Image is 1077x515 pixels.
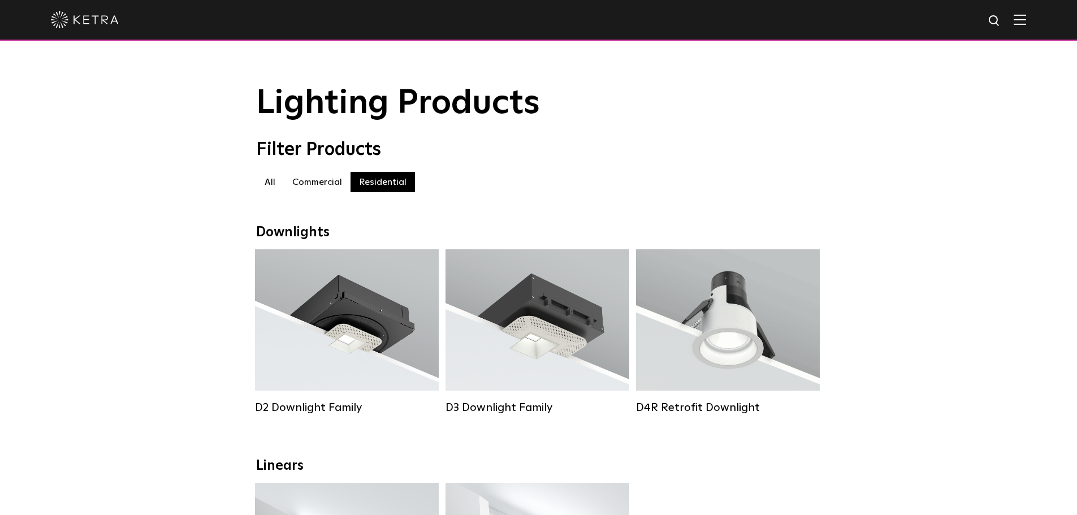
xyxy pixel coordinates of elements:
[255,401,439,414] div: D2 Downlight Family
[255,249,439,420] a: D2 Downlight Family Lumen Output:1200Colors:White / Black / Gloss Black / Silver / Bronze / Silve...
[1014,14,1026,25] img: Hamburger%20Nav.svg
[445,401,629,414] div: D3 Downlight Family
[256,224,821,241] div: Downlights
[256,458,821,474] div: Linears
[445,249,629,420] a: D3 Downlight Family Lumen Output:700 / 900 / 1100Colors:White / Black / Silver / Bronze / Paintab...
[988,14,1002,28] img: search icon
[256,172,284,192] label: All
[51,11,119,28] img: ketra-logo-2019-white
[636,249,820,420] a: D4R Retrofit Downlight Lumen Output:800Colors:White / BlackBeam Angles:15° / 25° / 40° / 60°Watta...
[284,172,351,192] label: Commercial
[351,172,415,192] label: Residential
[256,86,540,120] span: Lighting Products
[256,139,821,161] div: Filter Products
[636,401,820,414] div: D4R Retrofit Downlight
